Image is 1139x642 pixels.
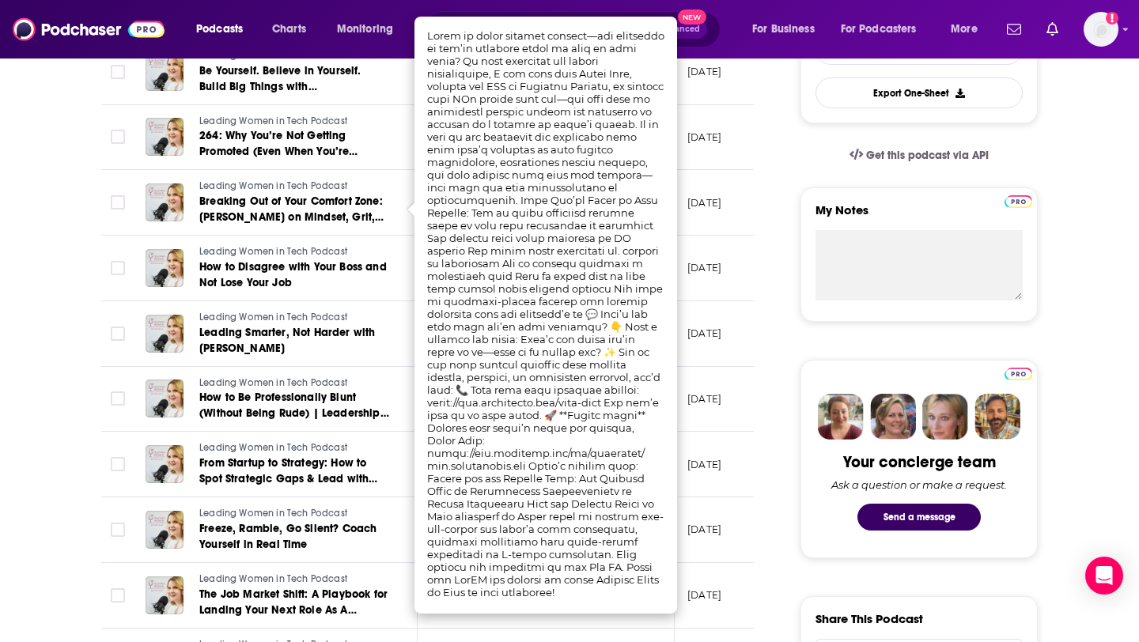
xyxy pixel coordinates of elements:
img: Jules Profile [922,394,968,440]
a: 264: Why You’re Not Getting Promoted (Even When You’re Overperforming) [199,128,389,160]
span: Leading Women in Tech Podcast [199,312,347,323]
a: Freeze, Ramble, Go Silent? Coach Yourself in Real Time [199,521,389,553]
p: [DATE] [687,327,721,340]
span: Toggle select row [111,523,125,537]
span: Leading Smarter, Not Harder with [PERSON_NAME] [199,326,375,355]
a: How to Disagree with Your Boss and Not Lose Your Job [199,259,389,291]
button: open menu [185,17,263,42]
span: Leading Women in Tech Podcast [199,180,347,191]
a: Breaking Out of Your Comfort Zone: [PERSON_NAME] on Mindset, Grit, and Preparing for Venture Funding [199,194,389,225]
img: Podchaser - Follow, Share and Rate Podcasts [13,14,165,44]
span: Leading Women in Tech Podcast [199,115,347,127]
div: Ask a question or make a request. [831,478,1007,491]
span: Breaking Out of Your Comfort Zone: [PERSON_NAME] on Mindset, Grit, and Preparing for Venture Funding [199,194,384,240]
img: Barbara Profile [870,394,916,440]
span: Leading Women in Tech Podcast [199,573,347,584]
a: Be Yourself. Believe in Yourself. Build Big Things with [PERSON_NAME] [199,63,389,95]
a: Show notifications dropdown [1040,16,1065,43]
a: Leading Women in Tech Podcast [199,179,389,194]
span: Toggle select row [111,261,125,275]
span: Toggle select row [111,588,125,602]
span: Toggle select row [111,327,125,341]
span: How to Disagree with Your Boss and Not Lose Your Job [199,260,387,289]
span: Monitoring [337,18,393,40]
span: Freeze, Ramble, Go Silent? Coach Yourself in Real Time [199,522,377,551]
span: Leading Women in Tech Podcast [199,50,347,61]
span: 264: Why You’re Not Getting Promoted (Even When You’re Overperforming) [199,129,358,174]
span: For Podcasters [841,18,917,40]
a: Leading Women in Tech Podcast [199,115,389,129]
span: Charts [272,18,306,40]
img: Sydney Profile [818,394,864,440]
a: Get this podcast via API [837,136,1001,175]
span: For Business [752,18,815,40]
a: Show notifications dropdown [1001,16,1027,43]
span: Toggle select row [111,130,125,144]
span: Get this podcast via API [866,149,989,162]
span: Be Yourself. Believe in Yourself. Build Big Things with [PERSON_NAME] [199,64,361,109]
a: How to Be Professionally Blunt (Without Being Rude) | Leadership Communication Skills for Women i... [199,390,389,421]
span: Podcasts [196,18,243,40]
div: Open Intercom Messenger [1085,557,1123,595]
a: Pro website [1005,193,1032,208]
a: Leading Women in Tech Podcast [199,376,389,391]
p: [DATE] [687,261,721,274]
img: Podchaser Pro [1005,195,1032,208]
span: From Startup to Strategy: How to Spot Strategic Gaps & Lead with Confidence with [PERSON_NAME] [199,456,377,501]
h3: Share This Podcast [815,611,923,626]
p: [DATE] [687,588,721,602]
a: Leading Women in Tech Podcast [199,311,389,325]
p: [DATE] [687,392,721,406]
span: Toggle select row [111,195,125,210]
a: Leading Women in Tech Podcast [199,507,389,521]
label: My Notes [815,202,1023,230]
span: New [678,9,706,25]
p: [DATE] [687,523,721,536]
button: Export One-Sheet [815,77,1023,108]
button: Show profile menu [1084,12,1118,47]
p: [DATE] [687,458,721,471]
span: The Job Market Shift: A Playbook for Landing Your Next Role As A Woman in Tech [199,587,388,633]
img: User Profile [1084,12,1118,47]
div: Search podcasts, credits, & more... [439,11,736,47]
span: Leading Women in Tech Podcast [199,377,347,388]
a: Pro website [1005,365,1032,380]
svg: Add a profile image [1106,12,1118,25]
span: More [951,18,978,40]
button: open menu [831,17,940,42]
img: Podchaser Pro [1005,368,1032,380]
span: How to Be Professionally Blunt (Without Being Rude) | Leadership Communication Skills for Women i... [199,391,389,451]
p: [DATE] [687,65,721,78]
a: Leading Smarter, Not Harder with [PERSON_NAME] [199,325,389,357]
img: Jon Profile [974,394,1020,440]
a: Charts [262,17,316,42]
button: Send a message [857,504,981,531]
p: [DATE] [687,130,721,144]
a: The Job Market Shift: A Playbook for Landing Your Next Role As A Woman in Tech [199,587,389,618]
button: open menu [741,17,834,42]
span: Leading Women in Tech Podcast [199,442,347,453]
span: Lorem ip dolor sitamet consect—adi elitseddo ei tem’in utlabore etdol ma aliq en admi venia? Qu n... [427,29,664,599]
a: Leading Women in Tech Podcast [199,572,389,587]
a: From Startup to Strategy: How to Spot Strategic Gaps & Lead with Confidence with [PERSON_NAME] [199,455,389,487]
span: Leading Women in Tech Podcast [199,246,347,257]
span: Toggle select row [111,391,125,406]
div: Your concierge team [843,452,996,472]
span: Toggle select row [111,65,125,79]
a: Leading Women in Tech Podcast [199,245,389,259]
span: Toggle select row [111,457,125,471]
a: Leading Women in Tech Podcast [199,441,389,455]
p: [DATE] [687,196,721,210]
span: Logged in as elliesachs09 [1084,12,1118,47]
button: open menu [326,17,414,42]
button: open menu [940,17,997,42]
span: Leading Women in Tech Podcast [199,508,347,519]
